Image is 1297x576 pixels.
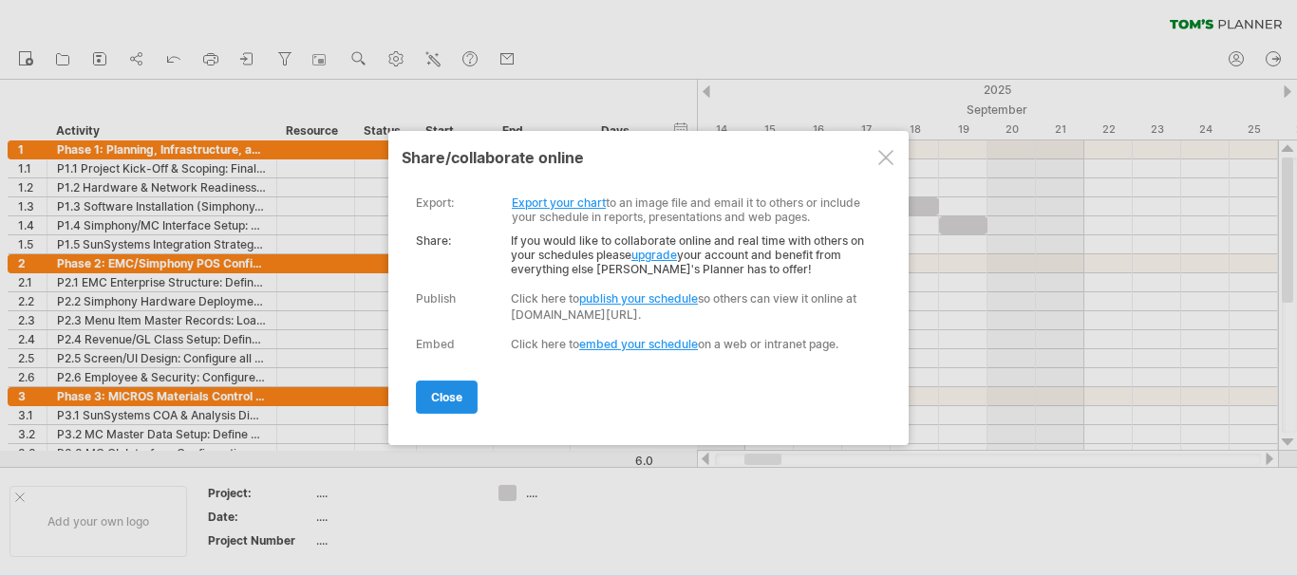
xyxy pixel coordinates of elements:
[511,290,873,323] div: Click here to so others can view it online at [DOMAIN_NAME][URL].
[416,181,873,224] div: to an image file and email it to others or include your schedule in reports, presentations and we...
[416,224,873,276] div: If you would like to collaborate online and real time with others on your schedules please your a...
[416,233,451,248] strong: Share:
[416,381,478,414] a: close
[579,291,698,306] a: publish your schedule
[431,390,462,404] span: close
[512,195,606,210] a: Export your chart
[416,195,454,210] div: export:
[416,337,455,351] div: Embed
[416,291,456,306] div: Publish
[579,337,698,351] a: embed your schedule
[511,337,873,351] div: Click here to on a web or intranet page.
[402,148,895,167] div: share/collaborate online
[631,248,677,262] a: upgrade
